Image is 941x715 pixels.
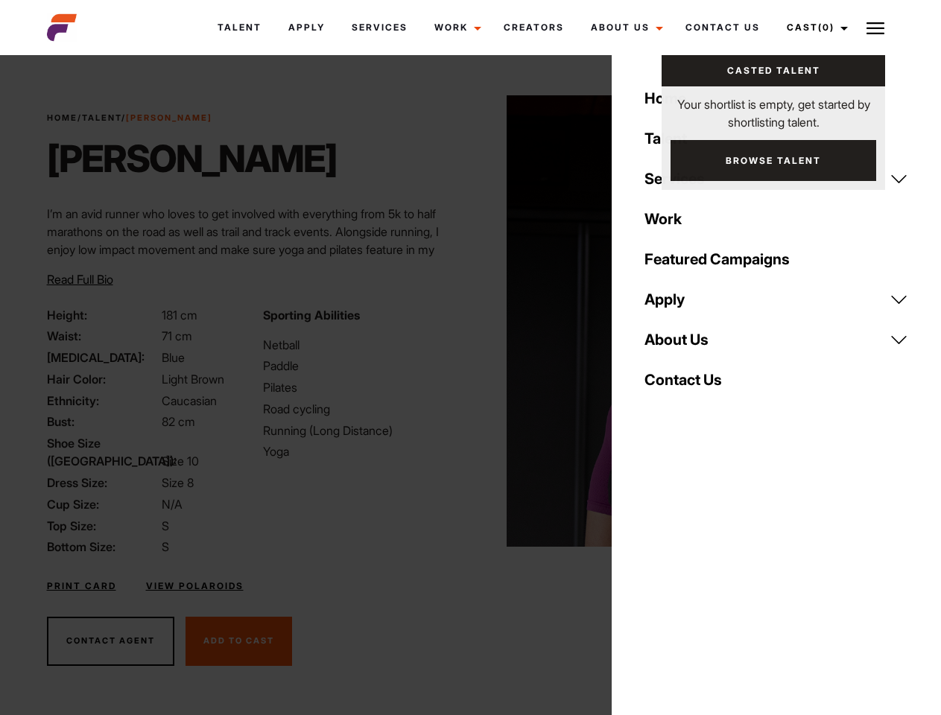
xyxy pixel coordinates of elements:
[162,539,169,554] span: S
[672,7,773,48] a: Contact Us
[126,112,212,123] strong: [PERSON_NAME]
[662,55,885,86] a: Casted Talent
[636,239,917,279] a: Featured Campaigns
[162,308,197,322] span: 181 cm
[662,86,885,131] p: Your shortlist is empty, get started by shortlisting talent.
[47,112,77,123] a: Home
[82,112,121,123] a: Talent
[146,579,244,593] a: View Polaroids
[47,349,159,366] span: [MEDICAL_DATA]:
[47,413,159,430] span: Bust:
[338,7,421,48] a: Services
[275,7,338,48] a: Apply
[263,442,461,460] li: Yoga
[162,328,192,343] span: 71 cm
[162,393,217,408] span: Caucasian
[47,579,116,593] a: Print Card
[47,370,159,388] span: Hair Color:
[47,327,159,345] span: Waist:
[203,635,274,646] span: Add To Cast
[263,357,461,375] li: Paddle
[47,538,159,556] span: Bottom Size:
[263,308,360,322] strong: Sporting Abilities
[47,136,337,181] h1: [PERSON_NAME]
[47,13,77,42] img: cropped-aefm-brand-fav-22-square.png
[162,475,194,490] span: Size 8
[204,7,275,48] a: Talent
[47,434,159,470] span: Shoe Size ([GEOGRAPHIC_DATA]):
[47,112,212,124] span: / /
[47,617,174,666] button: Contact Agent
[47,270,113,288] button: Read Full Bio
[47,392,159,410] span: Ethnicity:
[671,140,876,181] a: Browse Talent
[773,7,857,48] a: Cast(0)
[47,495,159,513] span: Cup Size:
[263,336,461,354] li: Netball
[636,279,917,320] a: Apply
[47,517,159,535] span: Top Size:
[47,205,462,294] p: I’m an avid runner who loves to get involved with everything from 5k to half marathons on the roa...
[162,454,199,468] span: Size 10
[263,378,461,396] li: Pilates
[162,414,195,429] span: 82 cm
[636,360,917,400] a: Contact Us
[421,7,490,48] a: Work
[47,474,159,492] span: Dress Size:
[162,350,185,365] span: Blue
[490,7,577,48] a: Creators
[162,372,224,387] span: Light Brown
[263,400,461,418] li: Road cycling
[636,78,917,118] a: Home
[636,159,917,199] a: Services
[636,199,917,239] a: Work
[162,497,183,512] span: N/A
[577,7,672,48] a: About Us
[263,422,461,439] li: Running (Long Distance)
[162,518,169,533] span: S
[47,272,113,287] span: Read Full Bio
[636,118,917,159] a: Talent
[818,22,834,33] span: (0)
[866,19,884,37] img: Burger icon
[47,306,159,324] span: Height:
[186,617,292,666] button: Add To Cast
[636,320,917,360] a: About Us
